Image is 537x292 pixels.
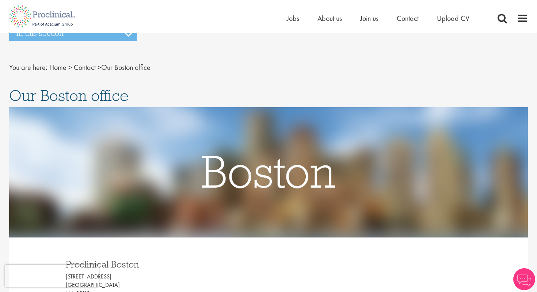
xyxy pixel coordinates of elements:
a: Contact [397,14,419,23]
a: breadcrumb link to Contact [74,63,96,72]
a: About us [317,14,342,23]
span: > [98,63,101,72]
img: Chatbot [513,268,535,290]
h3: Proclinical Boston [66,259,263,269]
a: Join us [360,14,378,23]
a: breadcrumb link to Home [49,63,66,72]
h3: In this section [9,26,137,41]
a: Upload CV [437,14,469,23]
span: > [68,63,72,72]
iframe: reCAPTCHA [5,265,99,287]
span: Our Boston office [9,86,129,105]
span: Our Boston office [49,63,151,72]
span: You are here: [9,63,47,72]
a: Jobs [287,14,299,23]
